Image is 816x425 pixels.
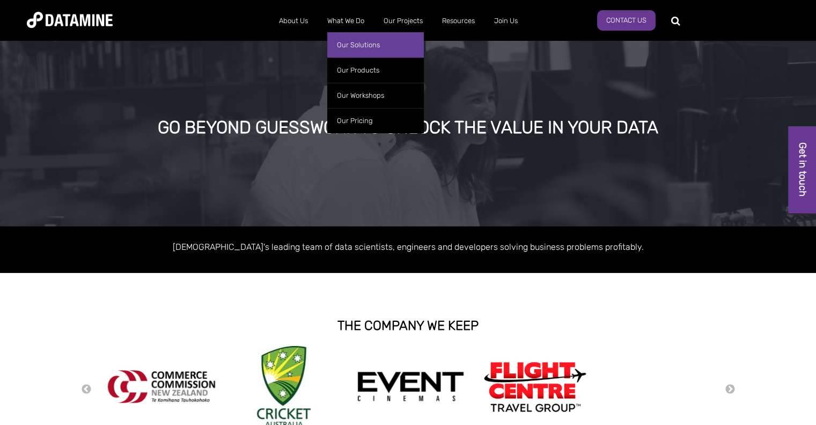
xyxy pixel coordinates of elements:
a: Resources [432,7,484,35]
a: Our Workshops [327,83,424,108]
img: commercecommission [108,370,215,403]
img: Datamine [27,12,113,28]
strong: THE COMPANY WE KEEP [337,318,479,333]
a: Our Solutions [327,32,424,57]
div: GO BEYOND GUESSWORK TO UNLOCK THE VALUE IN YOUR DATA [95,118,721,138]
img: Flight Centre [481,359,589,414]
a: About Us [269,7,318,35]
button: Next [725,384,736,395]
a: Get in touch [789,126,816,213]
button: Previous [81,384,92,395]
a: What We Do [318,7,374,35]
a: Our Pricing [327,108,424,133]
a: Join Us [484,7,527,35]
img: event cinemas [357,371,464,402]
p: [DEMOGRAPHIC_DATA]'s leading team of data scientists, engineers and developers solving business p... [102,240,714,254]
a: Our Products [327,57,424,83]
a: Our Projects [374,7,432,35]
a: Contact Us [597,10,656,31]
